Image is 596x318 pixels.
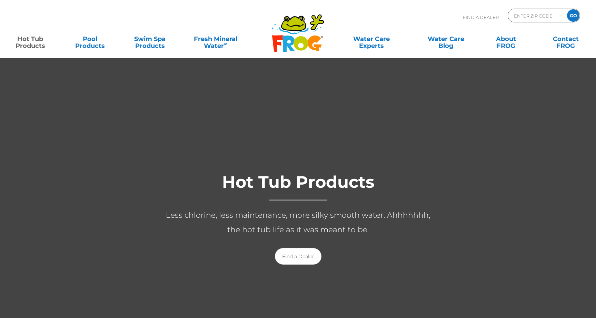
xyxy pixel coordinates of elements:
a: Find a Dealer [275,248,321,265]
p: Less chlorine, less maintenance, more silky smooth water. Ahhhhhhh, the hot tub life as it was me... [160,208,436,237]
input: GO [567,9,579,22]
p: Find A Dealer [463,9,499,26]
input: Zip Code Form [513,11,560,21]
a: Water CareExperts [334,32,409,46]
a: Hot TubProducts [7,32,53,46]
sup: ∞ [224,41,227,47]
a: ContactFROG [543,32,589,46]
a: Swim SpaProducts [127,32,173,46]
a: PoolProducts [67,32,113,46]
a: AboutFROG [483,32,529,46]
h1: Hot Tub Products [160,173,436,201]
a: Fresh MineralWater∞ [187,32,245,46]
a: Water CareBlog [423,32,469,46]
